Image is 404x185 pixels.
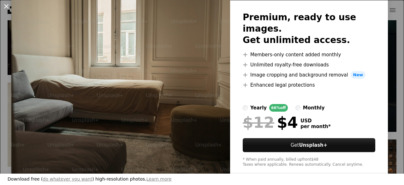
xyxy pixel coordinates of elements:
[351,71,366,79] span: New
[295,105,300,110] input: monthly
[43,176,92,182] a: do whatever you want
[303,104,325,112] div: monthly
[300,124,331,129] span: per month *
[250,104,267,112] div: yearly
[299,142,327,148] strong: Unsplash+
[243,105,248,110] input: yearly66%off
[243,71,375,79] li: Image cropping and background removal
[243,157,375,167] div: * When paid annually, billed upfront $48 Taxes where applicable. Renews automatically. Cancel any...
[243,114,274,131] span: $12
[243,12,375,46] h2: Premium, ready to use images. Get unlimited access.
[269,104,288,112] div: 66% off
[243,61,375,69] li: Unlimited royalty-free downloads
[243,138,375,152] button: GetUnsplash+
[243,114,298,131] div: $4
[300,118,331,124] span: USD
[8,176,172,182] h3: Download free ( ) high-resolution photos.
[146,176,172,182] a: Learn more
[243,81,375,89] li: Enhanced legal protections
[243,51,375,59] li: Members-only content added monthly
